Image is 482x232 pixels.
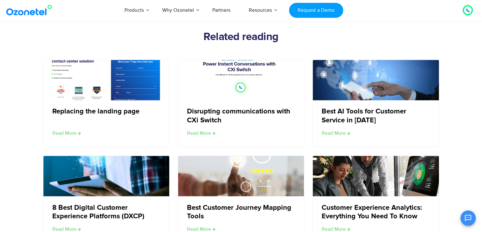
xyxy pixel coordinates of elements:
h2: Related reading [43,31,439,44]
a: Best Customer Journey Mapping Tools [187,203,294,220]
a: Request a Demo [289,3,343,18]
a: 8 Best Digital Customer Experience Platforms (DXCP) [52,203,160,220]
a: Read more about Disrupting communications with CXi Switch [187,129,215,137]
a: Disrupting communications with CXi Switch [187,107,294,124]
a: Replacing the landing page [52,107,139,116]
a: Read more about Best AI Tools for Customer Service in 2024 [322,129,350,137]
a: Customer Experience Analytics: Everything You Need To Know [322,203,429,220]
a: Read more about Replacing the landing page [52,129,81,137]
button: Open chat [460,210,476,226]
a: Best AI Tools for Customer Service in [DATE] [322,107,429,124]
